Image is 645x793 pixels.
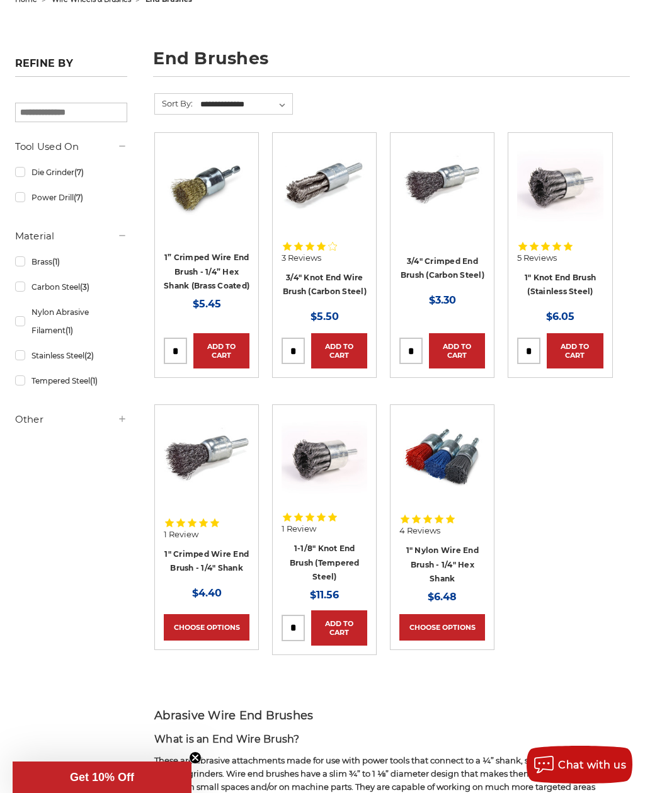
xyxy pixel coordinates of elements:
span: Get 10% Off [70,771,134,784]
a: Add to Cart [429,333,485,368]
h5: Tool Used On [15,139,128,154]
select: Sort By: [198,95,292,114]
a: 1" Knot End Brush (Stainless Steel) [525,273,596,297]
span: (2) [84,351,94,360]
button: Close teaser [189,751,202,764]
a: Choose Options [164,614,249,641]
a: Add to Cart [311,610,367,646]
label: Sort By: [155,94,193,113]
h5: Other [15,412,128,427]
a: 1-1/8" Knot End Brush (Tempered Steel) [290,544,360,581]
span: (3) [80,282,89,292]
img: 1" Crimped Wire End Brush - 1/4" Shank [164,414,249,499]
a: 3/4" Knot End Wire Brush (Carbon Steel) [283,273,367,297]
span: 1 Review [282,525,316,533]
span: $6.05 [546,311,574,322]
img: brass coated 1 inch end brush [164,142,249,227]
span: 5 Reviews [517,254,557,262]
button: Chat with us [527,746,632,784]
span: Abrasive Wire End Brushes [154,709,313,722]
span: (1) [66,326,73,335]
img: 3/4" Crimped End Brush (Carbon Steel) [399,142,485,227]
span: $6.48 [428,591,457,603]
a: Stainless Steel [15,345,128,367]
div: Get 10% OffClose teaser [13,762,191,793]
h1: end brushes [153,50,630,77]
span: Chat with us [558,759,626,771]
span: $5.50 [311,311,339,322]
a: Add to Cart [547,333,603,368]
a: 3/4" Crimped End Brush (Carbon Steel) [401,256,484,280]
span: $5.45 [193,298,221,310]
a: 1" Crimped Wire End Brush - 1/4" Shank [164,549,249,573]
h5: Material [15,229,128,244]
a: Carbon Steel [15,276,128,298]
span: (1) [52,257,60,266]
img: Knotted End Brush [282,414,367,499]
a: Add to Cart [193,333,249,368]
span: (7) [74,193,83,202]
a: 1" Nylon Wire End Brush - 1/4" Hex Shank [406,545,479,583]
a: Brass [15,251,128,273]
span: 1 Review [164,530,198,539]
a: Power Drill [15,186,128,208]
span: (7) [74,168,84,177]
a: Tempered Steel [15,370,128,392]
a: 1” Crimped Wire End Brush - 1/4” Hex Shank (Brass Coated) [164,253,249,290]
a: Nylon Abrasive Filament [15,301,128,341]
span: (1) [90,376,98,385]
a: Die Grinder [15,161,128,183]
span: What is an End Wire Brush? [154,733,300,745]
span: $3.30 [429,294,456,306]
span: 4 Reviews [399,527,440,535]
span: 3 Reviews [282,254,321,262]
img: Knotted End Brush [517,142,603,227]
span: $4.40 [192,587,222,599]
h5: Refine by [15,57,128,77]
a: Add to Cart [311,333,367,368]
a: Choose Options [399,614,485,641]
img: 1 inch nylon wire end brush [399,414,485,499]
img: Twist Knot End Brush [282,142,367,227]
span: $11.56 [310,589,339,601]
